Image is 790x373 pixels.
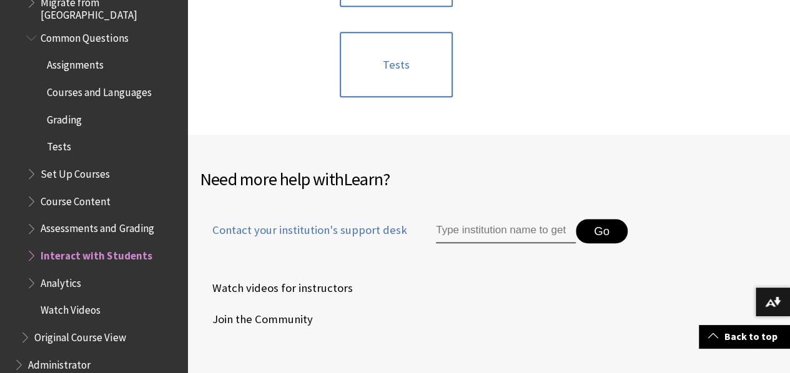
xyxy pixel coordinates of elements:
[200,222,407,238] span: Contact your institution's support desk
[200,166,778,192] h2: Need more help with ?
[47,55,104,72] span: Assignments
[200,279,353,298] span: Watch videos for instructors
[200,310,313,329] span: Join the Community
[41,191,111,208] span: Course Content
[200,279,355,298] a: Watch videos for instructors
[343,168,383,190] span: Learn
[34,327,126,344] span: Original Course View
[340,32,453,98] a: Tests
[47,82,151,99] span: Courses and Languages
[47,137,71,153] span: Tests
[200,222,407,253] a: Contact your institution's support desk
[436,219,576,244] input: Type institution name to get support
[576,219,628,244] button: Go
[699,325,790,348] a: Back to top
[41,245,152,262] span: Interact with Students
[41,273,81,289] span: Analytics
[41,27,128,44] span: Common Questions
[41,299,101,316] span: Watch Videos
[200,310,315,329] a: Join the Community
[47,109,82,126] span: Grading
[41,163,110,180] span: Set Up Courses
[28,354,91,371] span: Administrator
[41,218,154,235] span: Assessments and Grading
